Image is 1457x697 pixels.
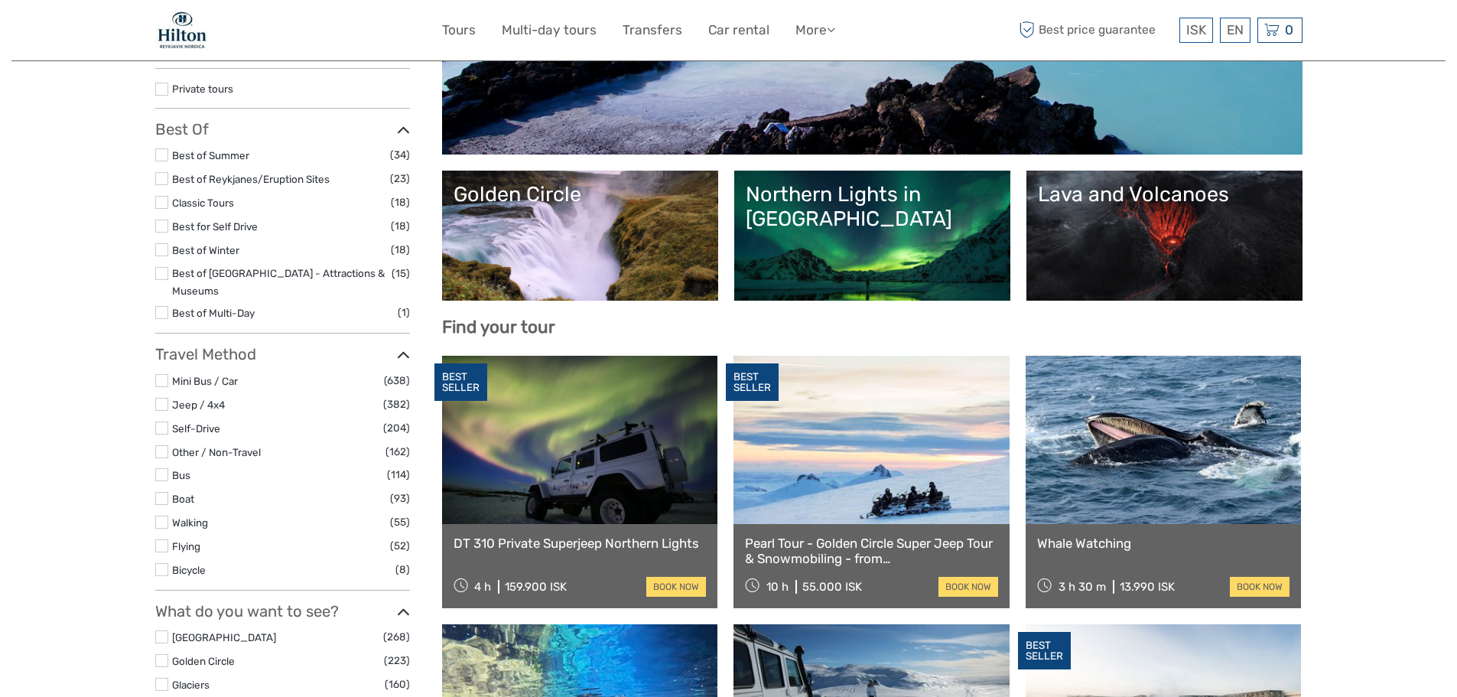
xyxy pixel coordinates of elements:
[172,564,206,576] a: Bicycle
[434,363,487,402] div: BEST SELLER
[155,345,410,363] h3: Travel Method
[390,537,410,555] span: (52)
[1016,18,1176,43] span: Best price guarantee
[384,652,410,669] span: (223)
[172,307,255,319] a: Best of Multi-Day
[172,493,194,505] a: Boat
[454,182,707,289] a: Golden Circle
[390,146,410,164] span: (34)
[384,372,410,389] span: (638)
[1120,580,1175,594] div: 13.990 ISK
[745,536,998,567] a: Pearl Tour - Golden Circle Super Jeep Tour & Snowmobiling - from [GEOGRAPHIC_DATA]
[1059,580,1106,594] span: 3 h 30 m
[155,120,410,138] h3: Best Of
[646,577,706,597] a: book now
[383,419,410,437] span: (204)
[172,267,385,297] a: Best of [GEOGRAPHIC_DATA] - Attractions & Museums
[442,19,476,41] a: Tours
[1037,536,1290,551] a: Whale Watching
[1038,182,1291,207] div: Lava and Volcanoes
[454,182,707,207] div: Golden Circle
[172,244,239,256] a: Best of Winter
[505,580,567,594] div: 159.900 ISK
[390,170,410,187] span: (23)
[391,217,410,235] span: (18)
[502,19,597,41] a: Multi-day tours
[1018,632,1071,670] div: BEST SELLER
[172,149,249,161] a: Best of Summer
[172,399,225,411] a: Jeep / 4x4
[454,36,1291,143] a: Lagoons, Nature Baths and Spas
[172,375,238,387] a: Mini Bus / Car
[391,194,410,211] span: (18)
[383,628,410,646] span: (268)
[387,466,410,484] span: (114)
[391,241,410,259] span: (18)
[390,513,410,531] span: (55)
[1220,18,1250,43] div: EN
[155,11,209,49] img: 1846-e7c6c28a-36f7-44b6-aaf6-bfd1581794f2_logo_small.jpg
[1186,22,1206,37] span: ISK
[172,655,235,667] a: Golden Circle
[1038,182,1291,289] a: Lava and Volcanoes
[474,580,491,594] span: 4 h
[390,490,410,507] span: (93)
[172,197,234,209] a: Classic Tours
[172,540,200,552] a: Flying
[795,19,835,41] a: More
[172,173,330,185] a: Best of Reykjanes/Eruption Sites
[454,536,707,551] a: DT 310 Private Superjeep Northern Lights
[938,577,998,597] a: book now
[746,182,999,289] a: Northern Lights in [GEOGRAPHIC_DATA]
[155,602,410,620] h3: What do you want to see?
[392,265,410,282] span: (15)
[623,19,682,41] a: Transfers
[395,561,410,578] span: (8)
[172,83,233,95] a: Private tours
[746,182,999,232] div: Northern Lights in [GEOGRAPHIC_DATA]
[172,679,210,691] a: Glaciers
[172,516,208,529] a: Walking
[766,580,789,594] span: 10 h
[172,220,258,233] a: Best for Self Drive
[172,446,261,458] a: Other / Non-Travel
[172,469,190,481] a: Bus
[1283,22,1296,37] span: 0
[172,631,276,643] a: [GEOGRAPHIC_DATA]
[726,363,779,402] div: BEST SELLER
[1230,577,1290,597] a: book now
[385,676,410,693] span: (160)
[385,443,410,461] span: (162)
[383,396,410,413] span: (382)
[442,317,555,337] b: Find your tour
[802,580,862,594] div: 55.000 ISK
[398,304,410,321] span: (1)
[172,422,220,435] a: Self-Drive
[708,19,769,41] a: Car rental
